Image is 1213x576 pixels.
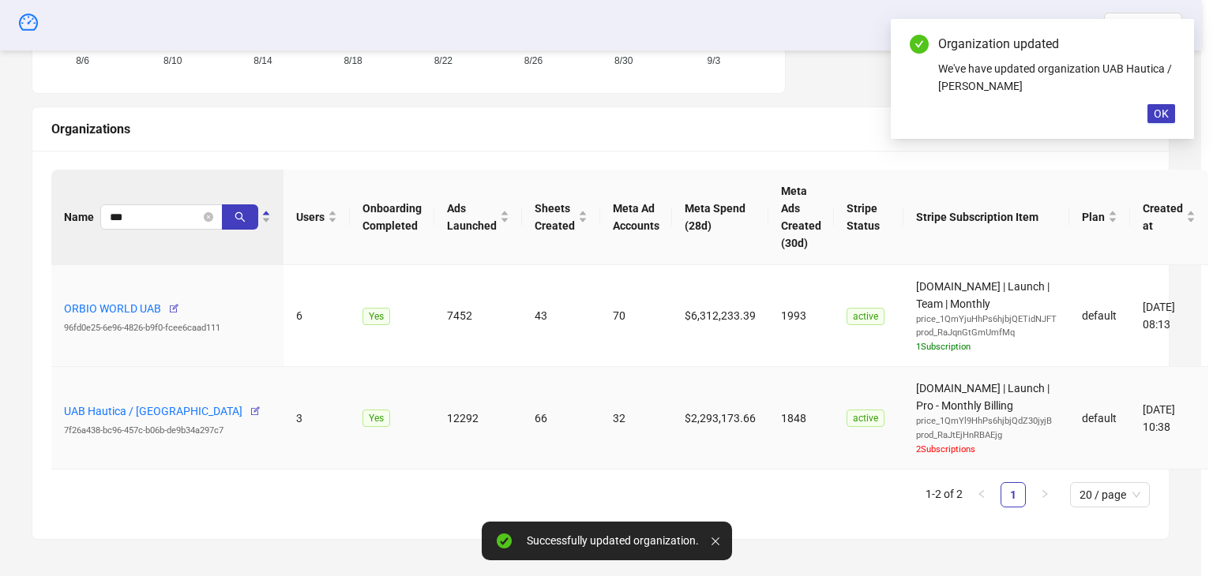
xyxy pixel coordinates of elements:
span: check-circle [910,35,929,54]
span: OK [1154,107,1169,120]
div: We've have updated organization UAB Hautica / [PERSON_NAME] [938,60,1175,95]
button: OK [1147,104,1175,123]
a: Close [1158,35,1175,52]
div: Organization updated [938,35,1175,54]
